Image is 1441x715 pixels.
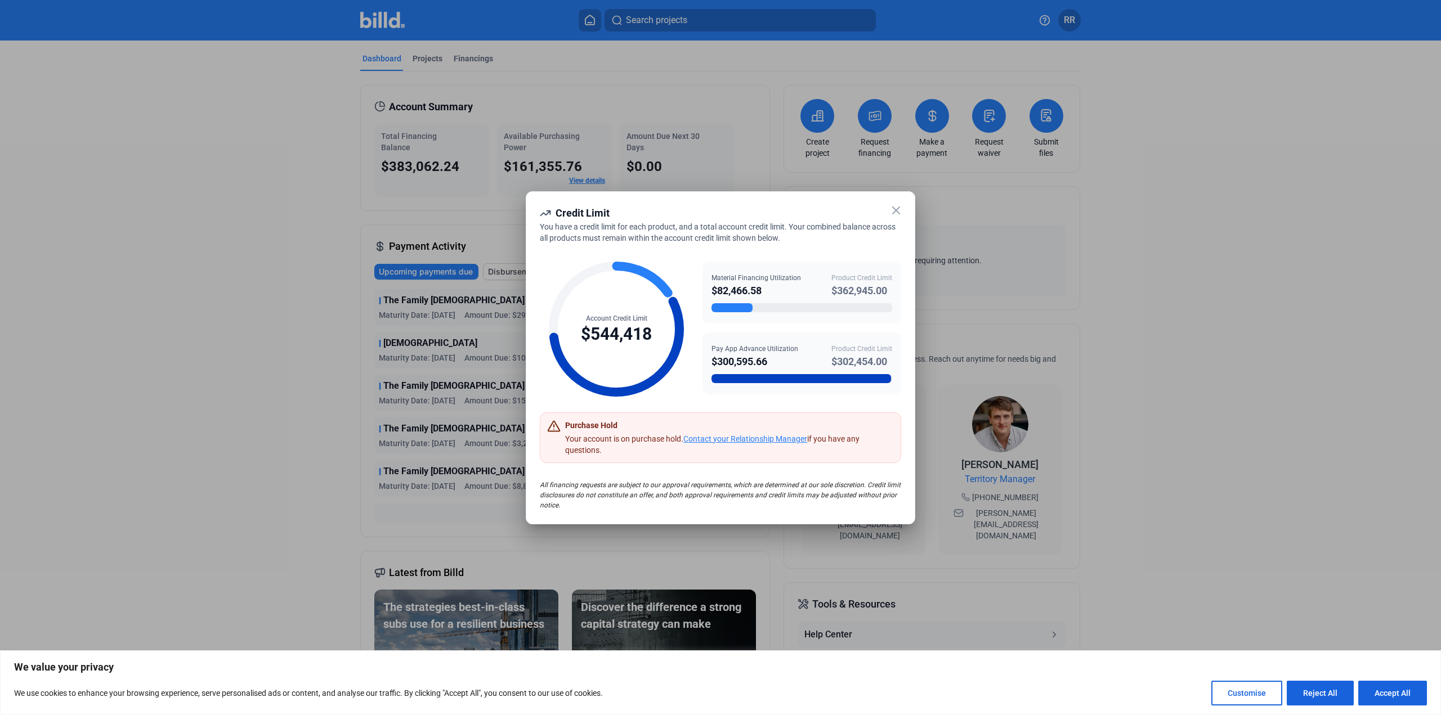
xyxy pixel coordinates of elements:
[1211,681,1282,705] button: Customise
[540,481,901,509] span: All financing requests are subject to our approval requirements, which are determined at our sole...
[1358,681,1427,705] button: Accept All
[711,344,798,354] div: Pay App Advance Utilization
[14,686,603,700] p: We use cookies to enhance your browsing experience, serve personalised ads or content, and analys...
[711,273,801,283] div: Material Financing Utilization
[711,283,801,299] div: $82,466.58
[565,420,617,431] div: Purchase Hold
[540,222,896,242] span: You have a credit limit for each product, and a total account credit limit. Your combined balance...
[565,433,894,456] div: Your account is on purchase hold. if you have any questions.
[831,283,892,299] div: $362,945.00
[831,273,892,283] div: Product Credit Limit
[711,354,798,370] div: $300,595.66
[581,323,652,345] div: $544,418
[556,207,610,219] span: Credit Limit
[14,660,1427,674] p: We value your privacy
[683,434,807,443] a: Contact your Relationship Manager
[581,313,652,323] div: Account Credit Limit
[1287,681,1354,705] button: Reject All
[831,354,892,370] div: $302,454.00
[831,344,892,354] div: Product Credit Limit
